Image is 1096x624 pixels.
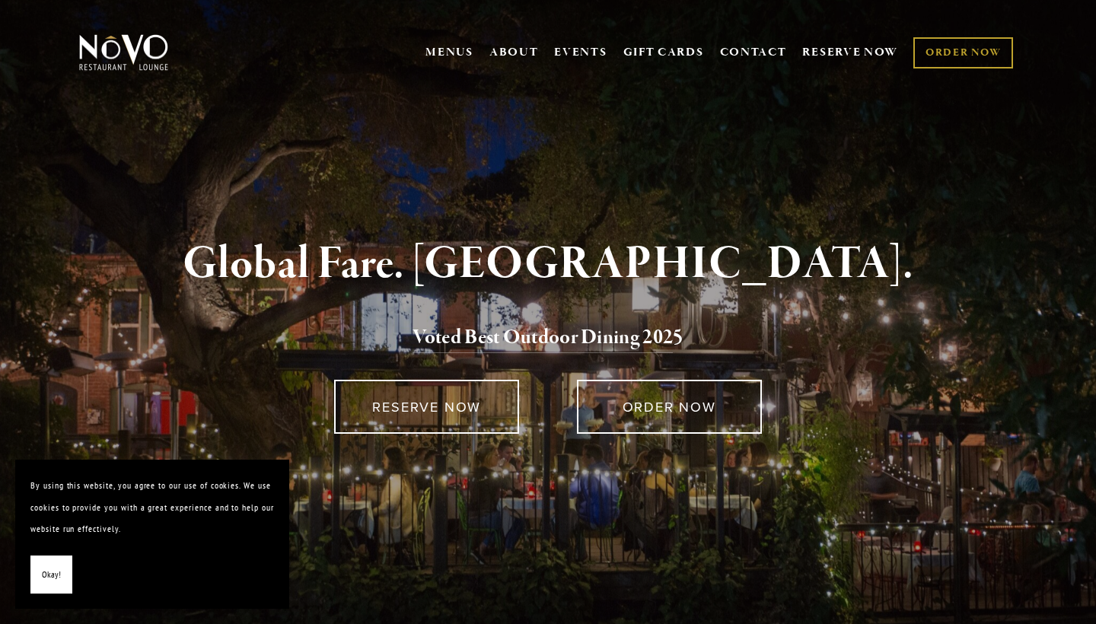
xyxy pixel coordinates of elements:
a: RESERVE NOW [802,38,898,67]
a: RESERVE NOW [334,380,519,434]
a: ABOUT [489,45,539,60]
a: MENUS [425,45,473,60]
a: GIFT CARDS [623,38,704,67]
button: Okay! [30,556,72,594]
strong: Global Fare. [GEOGRAPHIC_DATA]. [183,235,913,293]
h2: 5 [104,322,992,354]
p: By using this website, you agree to our use of cookies. We use cookies to provide you with a grea... [30,475,274,540]
a: Voted Best Outdoor Dining 202 [413,324,673,353]
span: Okay! [42,564,61,586]
section: Cookie banner [15,460,289,609]
img: Novo Restaurant &amp; Lounge [76,33,171,72]
a: ORDER NOW [913,37,1013,68]
a: CONTACT [720,38,787,67]
a: EVENTS [554,45,607,60]
a: ORDER NOW [577,380,762,434]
